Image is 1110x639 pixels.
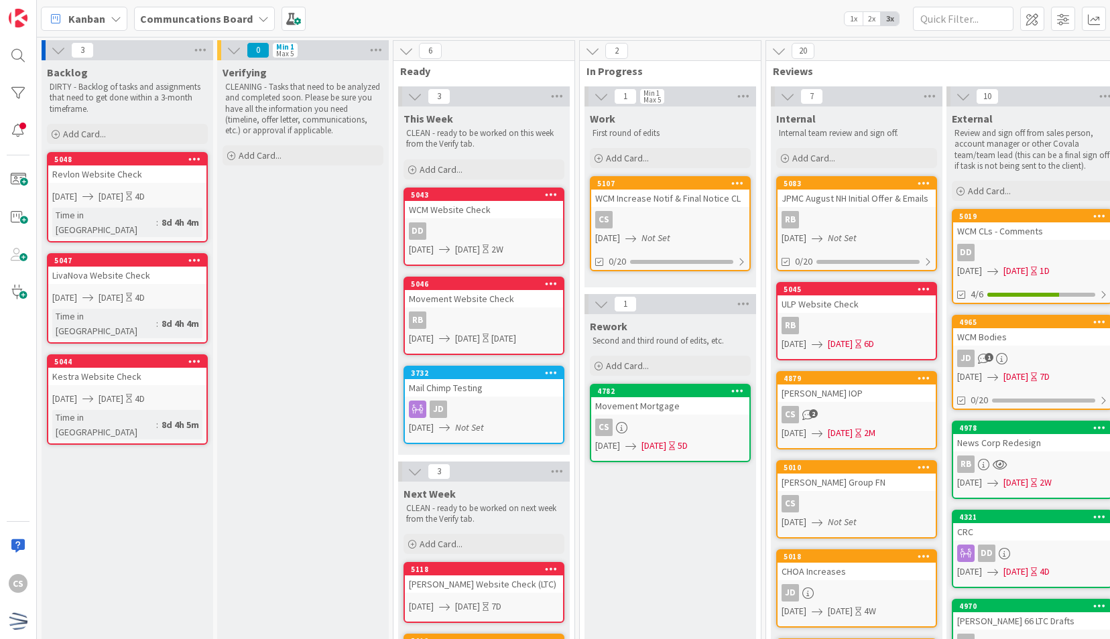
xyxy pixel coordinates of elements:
[411,190,563,200] div: 5043
[223,66,267,79] span: Verifying
[957,350,975,367] div: JD
[405,563,563,575] div: 5118
[595,211,613,228] div: CS
[597,179,749,188] div: 5107
[455,242,480,257] span: [DATE]
[778,474,936,491] div: [PERSON_NAME] Group FN
[587,64,744,78] span: In Progress
[405,367,563,397] div: 3732Mail Chimp Testing
[782,406,799,423] div: CS
[957,565,982,579] span: [DATE]
[455,599,480,614] span: [DATE]
[828,604,853,618] span: [DATE]
[404,366,564,444] a: 3732Mail Chimp TestingJD[DATE]Not Set
[593,128,748,139] p: First round of edits
[782,231,806,245] span: [DATE]
[158,215,202,230] div: 8d 4h 4m
[957,455,975,473] div: RB
[641,232,670,244] i: Not Set
[47,66,88,79] span: Backlog
[135,392,145,406] div: 4D
[776,371,937,449] a: 4879[PERSON_NAME] IOPCS[DATE][DATE]2M
[48,267,206,284] div: LivaNova Website Check
[595,231,620,245] span: [DATE]
[784,374,936,383] div: 4879
[420,163,462,175] span: Add Card...
[71,42,94,58] span: 3
[48,368,206,385] div: Kestra Website Check
[957,476,982,490] span: [DATE]
[591,177,749,190] div: 5107
[158,316,202,331] div: 8d 4h 4m
[9,612,27,630] img: avatar
[641,439,666,453] span: [DATE]
[68,11,105,27] span: Kanban
[828,426,853,440] span: [DATE]
[404,562,564,623] a: 5118[PERSON_NAME] Website Check (LTC)[DATE][DATE]7D
[776,112,816,125] span: Internal
[400,64,558,78] span: Ready
[1003,370,1028,384] span: [DATE]
[48,356,206,385] div: 5044Kestra Website Check
[778,384,936,402] div: [PERSON_NAME] IOP
[595,419,613,436] div: CS
[48,153,206,183] div: 5048Revlon Website Check
[409,311,426,329] div: RB
[1003,565,1028,579] span: [DATE]
[455,421,484,433] i: Not Set
[782,584,799,601] div: JD
[99,291,123,305] span: [DATE]
[52,190,77,204] span: [DATE]
[779,128,934,139] p: Internal team review and sign off.
[782,515,806,529] span: [DATE]
[406,503,562,525] p: CLEAN - ready to be worked on next week from the Verify tab.
[405,311,563,329] div: RB
[52,410,156,439] div: Time in [GEOGRAPHIC_DATA]
[782,495,799,512] div: CS
[864,604,876,618] div: 4W
[606,152,649,164] span: Add Card...
[792,152,835,164] span: Add Card...
[50,82,205,115] p: DIRTY - Backlog of tasks and assignments that need to get done within a 3-month timeframe.
[971,393,988,407] span: 0/20
[52,208,156,237] div: Time in [GEOGRAPHIC_DATA]
[591,177,749,207] div: 5107WCM Increase Notif & Final Notice CL
[778,551,936,580] div: 5018CHOA Increases
[792,43,814,59] span: 20
[778,406,936,423] div: CS
[614,296,637,312] span: 1
[491,599,501,614] div: 7D
[135,190,145,204] div: 4D
[48,153,206,165] div: 5048
[800,88,823,104] span: 7
[778,190,936,207] div: JPMC August NH Initial Offer & Emails
[404,277,564,355] a: 5046Movement Website CheckRB[DATE][DATE][DATE]
[591,385,749,397] div: 4782
[428,464,450,480] span: 3
[54,155,206,164] div: 5048
[590,319,627,333] span: Rework
[405,575,563,593] div: [PERSON_NAME] Website Check (LTC)
[48,255,206,267] div: 5047
[156,316,158,331] span: :
[971,287,983,301] span: 4/6
[47,152,208,242] a: 5048Revlon Website Check[DATE][DATE]4DTime in [GEOGRAPHIC_DATA]:8d 4h 4m
[420,538,462,550] span: Add Card...
[404,188,564,266] a: 5043WCM Website CheckDD[DATE][DATE]2W
[776,549,937,628] a: 5018CHOA IncreasesJD[DATE][DATE]4W
[1040,476,1052,490] div: 2W
[952,112,993,125] span: External
[778,317,936,334] div: RB
[405,189,563,218] div: 5043WCM Website Check
[828,232,857,244] i: Not Set
[409,242,434,257] span: [DATE]
[276,44,294,50] div: Min 1
[1040,264,1050,278] div: 1D
[828,516,857,528] i: Not Set
[968,185,1011,197] span: Add Card...
[778,372,936,384] div: 4879
[405,367,563,379] div: 3732
[978,545,995,562] div: DD
[54,256,206,265] div: 5047
[782,337,806,351] span: [DATE]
